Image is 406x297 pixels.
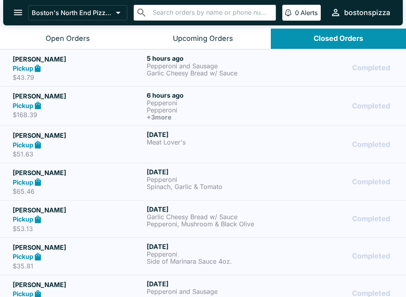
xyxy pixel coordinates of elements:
p: Side of Marinara Sauce 4oz. [147,258,278,265]
p: Pepperoni, Mushroom & Black Olive [147,220,278,228]
p: Pepperoni [147,99,278,106]
p: Pepperoni [147,106,278,114]
p: Pepperoni [147,176,278,183]
p: Boston's North End Pizza Bakery [32,9,113,17]
p: $35.81 [13,262,144,270]
p: Spinach, Garlic & Tomato [147,183,278,190]
button: open drawer [8,2,28,23]
h6: [DATE] [147,131,278,139]
strong: Pickup [13,178,33,186]
p: Pepperoni and Sausage [147,62,278,69]
strong: Pickup [13,102,33,110]
h6: + 3 more [147,114,278,121]
p: $168.39 [13,111,144,119]
h6: [DATE] [147,280,278,288]
p: Meat Lover's [147,139,278,146]
button: Boston's North End Pizza Bakery [28,5,127,20]
h6: [DATE] [147,205,278,213]
div: Closed Orders [314,34,363,43]
p: Alerts [301,9,318,17]
div: Upcoming Orders [173,34,233,43]
h6: 6 hours ago [147,91,278,99]
strong: Pickup [13,215,33,223]
p: 0 [295,9,299,17]
h5: [PERSON_NAME] [13,168,144,177]
p: $65.46 [13,187,144,195]
h5: [PERSON_NAME] [13,243,144,252]
div: Open Orders [46,34,90,43]
h5: [PERSON_NAME] [13,131,144,140]
p: Pepperoni [147,251,278,258]
h6: 5 hours ago [147,54,278,62]
p: $53.13 [13,225,144,233]
p: Garlic Cheesy Bread w/ Sauce [147,69,278,77]
p: Garlic Cheesy Bread w/ Sauce [147,213,278,220]
strong: Pickup [13,141,33,149]
h6: [DATE] [147,168,278,176]
p: $51.63 [13,150,144,158]
h5: [PERSON_NAME] [13,91,144,101]
h5: [PERSON_NAME] [13,280,144,289]
strong: Pickup [13,64,33,72]
button: bostonspizza [327,4,393,21]
p: $43.79 [13,73,144,81]
strong: Pickup [13,253,33,260]
p: Pepperoni and Sausage [147,288,278,295]
h5: [PERSON_NAME] [13,54,144,64]
h6: [DATE] [147,243,278,251]
input: Search orders by name or phone number [150,7,272,18]
div: bostonspizza [344,8,390,17]
h5: [PERSON_NAME] [13,205,144,215]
